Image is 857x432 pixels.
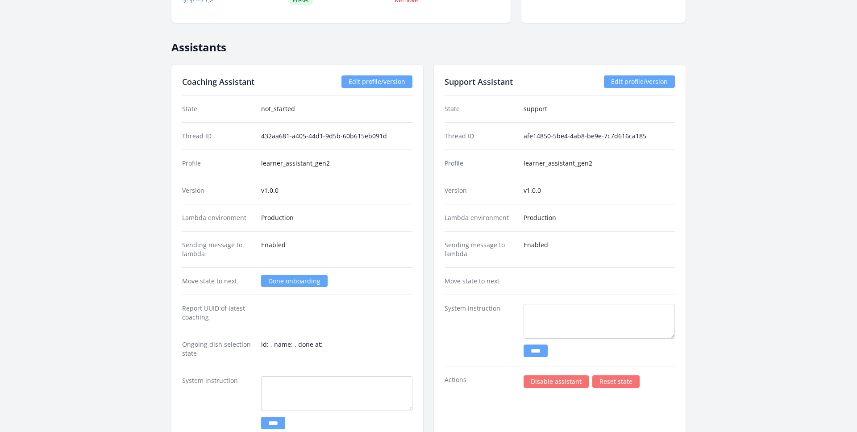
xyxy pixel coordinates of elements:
[171,33,686,54] h2: Assistants
[182,186,254,195] dt: Version
[182,75,254,88] h2: Coaching Assistant
[445,75,513,88] h2: Support Assistant
[261,241,412,258] dd: Enabled
[182,104,254,113] dt: State
[445,186,516,195] dt: Version
[445,213,516,222] dt: Lambda environment
[182,132,254,141] dt: Thread ID
[182,213,254,222] dt: Lambda environment
[182,340,254,358] dt: Ongoing dish selection state
[182,376,254,429] dt: System instruction
[524,104,675,113] dd: support
[524,241,675,258] dd: Enabled
[182,241,254,258] dt: Sending message to lambda
[445,159,516,168] dt: Profile
[182,159,254,168] dt: Profile
[445,104,516,113] dt: State
[604,75,675,88] a: Edit profile/version
[261,132,412,141] dd: 432aa681-a405-44d1-9d5b-60b615eb091d
[261,213,412,222] dd: Production
[445,132,516,141] dt: Thread ID
[261,275,328,287] a: Done onboarding
[445,277,516,286] dt: Move state to next
[261,159,412,168] dd: learner_assistant_gen2
[261,104,412,113] dd: not_started
[445,375,516,388] dt: Actions
[592,375,640,388] a: Reset state
[341,75,412,88] a: Edit profile/version
[524,375,589,388] a: Disable assistant
[261,340,412,358] dd: id: , name: , done at:
[445,304,516,357] dt: System instruction
[524,159,675,168] dd: learner_assistant_gen2
[182,277,254,286] dt: Move state to next
[445,241,516,258] dt: Sending message to lambda
[524,132,675,141] dd: afe14850-5be4-4ab8-be9e-7c7d616ca185
[182,304,254,322] dt: Report UUID of latest coaching
[524,186,675,195] dd: v1.0.0
[261,186,412,195] dd: v1.0.0
[524,213,675,222] dd: Production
